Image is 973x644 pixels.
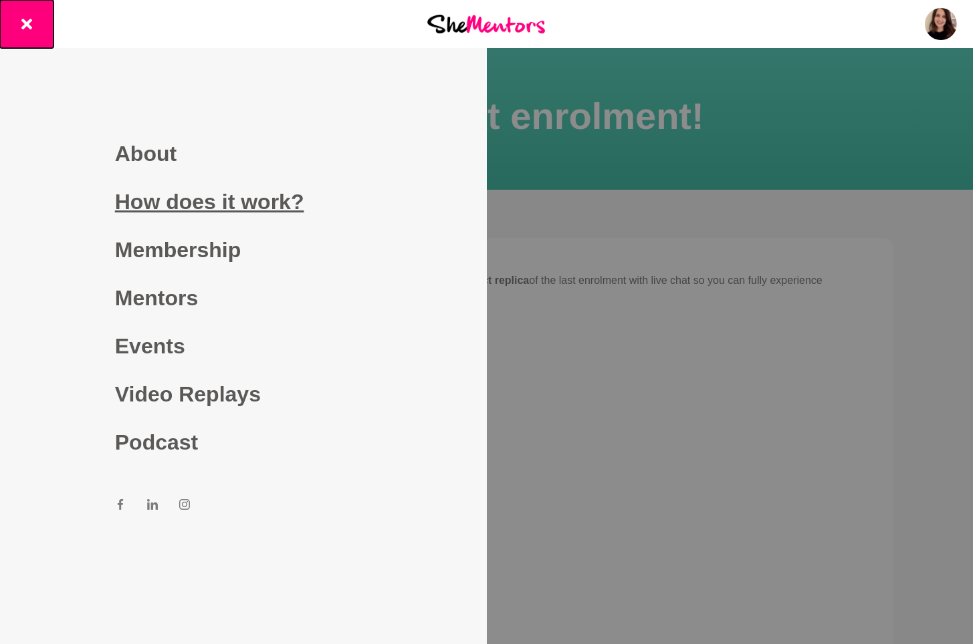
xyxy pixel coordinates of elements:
[147,498,158,514] a: LinkedIn
[115,130,372,178] a: About
[115,178,372,226] a: How does it work?
[179,498,190,514] a: Instagram
[115,498,126,514] a: Facebook
[115,226,372,274] a: Membership
[115,274,372,322] a: Mentors
[925,8,957,40] img: Ali Adey
[115,322,372,370] a: Events
[115,418,372,466] a: Podcast
[427,15,545,33] img: She Mentors Logo
[115,370,372,418] a: Video Replays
